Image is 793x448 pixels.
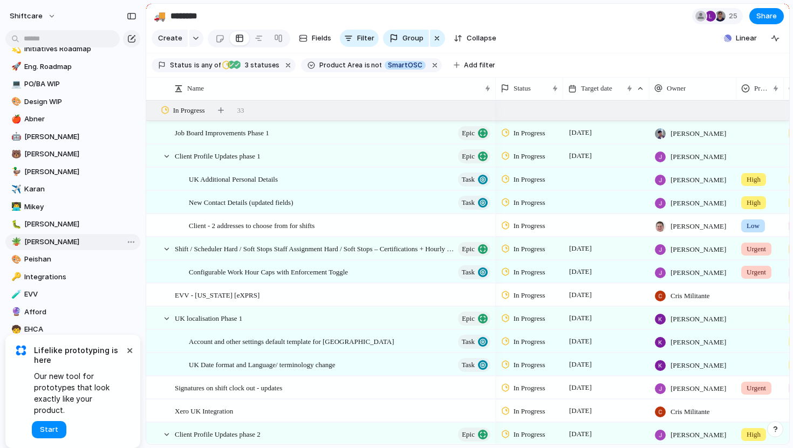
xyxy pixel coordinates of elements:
[5,269,140,285] div: 🔑Integrations
[566,358,594,371] span: [DATE]
[566,381,594,394] span: [DATE]
[514,244,545,254] span: In Progress
[11,95,19,108] div: 🎨
[736,33,757,44] span: Linear
[312,33,331,44] span: Fields
[175,381,282,394] span: Signatures on shift clock out - updates
[24,44,136,54] span: Initiatives Roadmap
[24,184,136,195] span: Karan
[170,60,192,70] span: Status
[357,33,374,44] span: Filter
[671,198,726,209] span: [PERSON_NAME]
[458,358,490,372] button: Task
[514,313,545,324] span: In Progress
[24,61,136,72] span: Eng. Roadmap
[10,237,20,247] button: 🪴
[566,404,594,417] span: [DATE]
[189,173,278,185] span: UK Additional Personal Details
[458,173,490,187] button: Task
[295,30,336,47] button: Fields
[747,174,761,185] span: High
[192,59,223,71] button: isany of
[671,244,726,255] span: [PERSON_NAME]
[566,288,594,301] span: [DATE]
[175,242,455,254] span: Shift / Scheduler Hard / Soft Stops Staff Assignment Hard / Soft Stops – Certifications + Hourly ...
[363,59,384,71] button: isnot
[10,44,20,54] button: 💫
[754,83,769,94] span: Priority
[514,128,545,139] span: In Progress
[720,30,761,46] button: Linear
[5,76,140,92] div: 💻PO/BA WIP
[11,288,19,301] div: 🧪
[10,97,20,107] button: 🎨
[671,175,726,185] span: [PERSON_NAME]
[383,30,429,47] button: Group
[24,324,136,335] span: EHCA
[24,254,136,265] span: Peishan
[158,33,182,44] span: Create
[464,60,495,70] span: Add filter
[24,97,136,107] span: Design WIP
[5,59,140,75] a: 🚀Eng. Roadmap
[671,383,726,394] span: [PERSON_NAME]
[5,164,140,180] div: 🦆[PERSON_NAME]
[729,11,741,22] span: 25
[10,307,20,318] button: 🔮
[671,221,726,232] span: [PERSON_NAME]
[458,126,490,140] button: Epic
[175,404,233,417] span: Xero UK Integration
[152,30,188,47] button: Create
[458,312,490,326] button: Epic
[671,337,726,348] span: [PERSON_NAME]
[10,184,20,195] button: ✈️
[24,79,136,89] span: PO/BA WIP
[458,265,490,279] button: Task
[5,181,140,197] div: ✈️Karan
[458,149,490,163] button: Epic
[24,289,136,300] span: EVV
[5,41,140,57] div: 💫Initiatives Roadmap
[11,130,19,143] div: 🤖
[365,60,370,70] span: is
[514,83,531,94] span: Status
[462,195,475,210] span: Task
[581,83,612,94] span: Target date
[175,149,261,162] span: Client Profile Updates phase 1
[11,78,19,91] div: 💻
[382,59,428,71] button: SmartOSC
[747,197,761,208] span: High
[5,199,140,215] a: 👨‍💻Mikey
[24,307,136,318] span: Afford
[24,149,136,160] span: [PERSON_NAME]
[5,146,140,162] a: 🐻[PERSON_NAME]
[5,111,140,127] a: 🍎Abner
[514,383,545,394] span: In Progress
[10,272,20,282] button: 🔑
[5,216,140,232] a: 🐛[PERSON_NAME]
[566,265,594,278] span: [DATE]
[222,59,282,71] button: 3 statuses
[189,358,335,370] span: UK Date format and Language/ terminology change
[24,272,136,282] span: Integrations
[5,234,140,250] a: 🪴[PERSON_NAME]
[449,30,501,47] button: Collapse
[11,306,19,318] div: 🔮
[514,151,545,162] span: In Progress
[5,129,140,145] a: 🤖[PERSON_NAME]
[10,149,20,160] button: 🐻
[747,429,761,440] span: High
[756,11,777,22] span: Share
[10,114,20,125] button: 🍎
[175,428,261,440] span: Client Profile Updates phase 2
[11,323,19,336] div: 🧒
[40,424,58,435] span: Start
[5,94,140,110] div: 🎨Design WIP
[24,219,136,230] span: [PERSON_NAME]
[11,148,19,161] div: 🐻
[671,267,726,278] span: [PERSON_NAME]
